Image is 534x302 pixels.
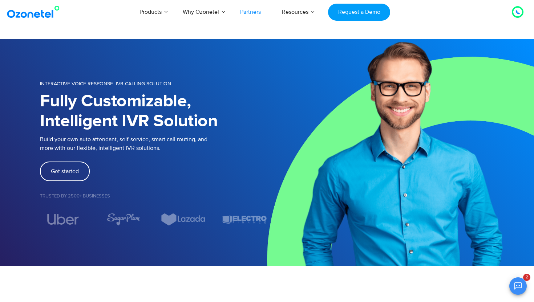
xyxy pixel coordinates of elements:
[40,194,267,199] h5: Trusted by 2500+ Businesses
[40,162,90,181] a: Get started
[40,135,267,152] p: Build your own auto attendant, self-service, smart call routing, and more with our flexible, inte...
[523,274,530,281] span: 2
[40,91,267,131] h1: Fully Customizable, Intelligent IVR Solution
[221,213,267,226] div: 7 / 7
[328,4,390,21] a: Request a Demo
[51,168,79,174] span: Get started
[47,214,79,225] img: uber
[40,214,86,225] div: 4 / 7
[40,213,267,226] div: Image Carousel
[161,213,207,226] img: Lazada
[100,213,146,226] div: 5 / 7
[509,277,527,295] button: Open chat
[40,81,171,87] span: INTERACTIVE VOICE RESPONSE- IVR Calling Solution
[106,213,140,226] img: sugarplum
[161,213,207,226] div: 6 / 7
[221,213,267,226] img: electro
